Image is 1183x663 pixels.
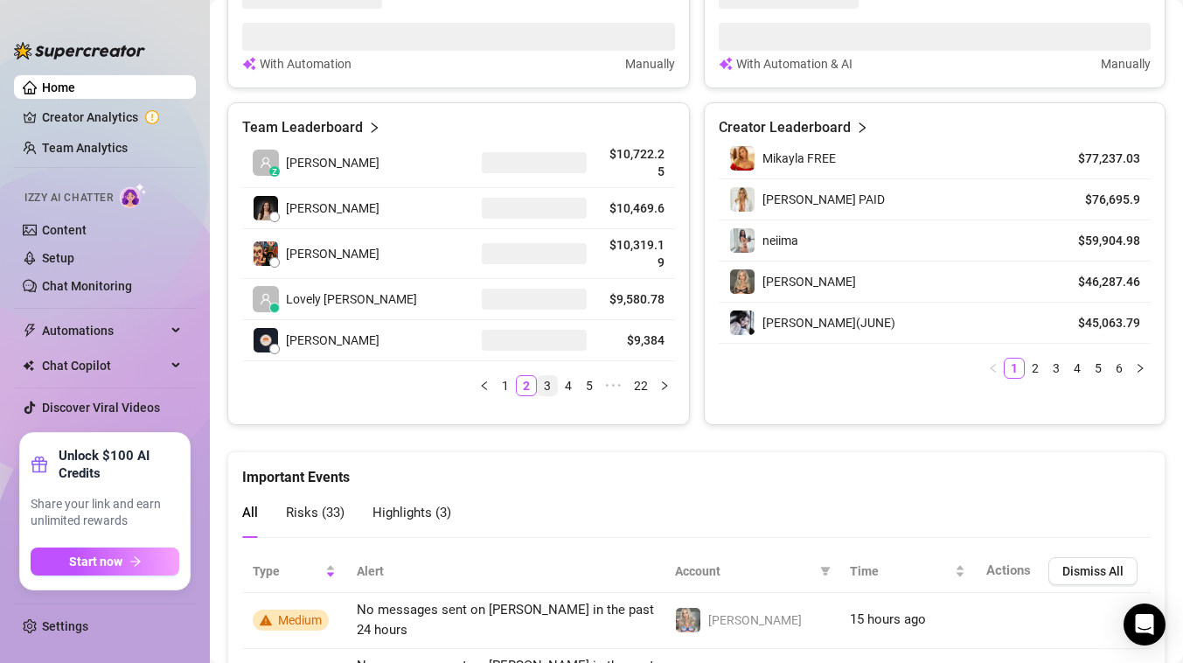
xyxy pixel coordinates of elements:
[278,613,322,627] span: Medium
[625,54,675,73] article: Manually
[1062,564,1124,578] span: Dismiss All
[242,452,1151,488] div: Important Events
[479,380,490,391] span: left
[254,241,278,266] img: Ian Dominic
[474,375,495,396] li: Previous Page
[260,614,272,626] span: warning
[719,54,733,73] img: svg%3e
[730,311,755,335] img: MAGGIE(JUNE)
[730,187,755,212] img: Mikayla PAID
[23,359,34,372] img: Chat Copilot
[372,505,451,520] span: Highlights ( 3 )
[1004,358,1025,379] li: 1
[242,54,256,73] img: svg%3e
[1046,358,1067,379] li: 3
[719,117,851,138] article: Creator Leaderboard
[988,363,999,373] span: left
[559,376,578,395] a: 4
[42,103,182,131] a: Creator Analytics exclamation-circle
[1025,358,1046,379] li: 2
[516,375,537,396] li: 2
[983,358,1004,379] li: Previous Page
[1061,273,1140,290] article: $46,287.46
[129,555,142,568] span: arrow-right
[675,562,813,581] span: Account
[242,505,258,520] span: All
[1068,359,1087,378] a: 4
[42,352,166,380] span: Chat Copilot
[69,555,122,569] span: Start now
[120,183,147,208] img: AI Chatter
[14,42,145,59] img: logo-BBDzfeDw.svg
[1109,358,1130,379] li: 6
[983,358,1004,379] button: left
[42,80,75,94] a: Home
[24,190,113,206] span: Izzy AI Chatter
[676,608,700,632] img: Elsa
[260,157,272,169] span: user
[730,269,755,294] img: Elsa
[659,380,670,391] span: right
[537,375,558,396] li: 3
[1130,358,1151,379] li: Next Page
[269,166,280,177] div: z
[762,192,885,206] span: [PERSON_NAME] PAID
[654,375,675,396] li: Next Page
[600,375,628,396] span: •••
[254,328,278,352] img: Ann Jelica Murj…
[820,566,831,576] span: filter
[286,331,379,350] span: [PERSON_NAME]
[1061,191,1140,208] article: $76,695.9
[850,562,951,581] span: Time
[1088,358,1109,379] li: 5
[286,153,379,172] span: [PERSON_NAME]
[762,275,856,289] span: [PERSON_NAME]
[986,562,1031,578] span: Actions
[608,290,664,308] article: $9,580.78
[1026,359,1045,378] a: 2
[495,375,516,396] li: 1
[1005,359,1024,378] a: 1
[839,550,976,593] th: Time
[1061,232,1140,249] article: $59,904.98
[286,244,379,263] span: [PERSON_NAME]
[1135,363,1145,373] span: right
[538,376,557,395] a: 3
[856,117,868,138] span: right
[1047,359,1066,378] a: 3
[1110,359,1129,378] a: 6
[817,558,834,584] span: filter
[762,234,798,248] span: neiima
[42,279,132,293] a: Chat Monitoring
[357,602,654,639] span: No messages sent on [PERSON_NAME] in the past 24 hours
[762,316,895,330] span: [PERSON_NAME](JUNE)
[579,375,600,396] li: 5
[628,375,654,396] li: 22
[736,54,852,73] article: With Automation & AI
[608,199,664,217] article: $10,469.6
[260,54,351,73] article: With Automation
[59,447,179,482] strong: Unlock $100 AI Credits
[1130,358,1151,379] button: right
[368,117,380,138] span: right
[1124,604,1166,646] div: Open Intercom Messenger
[1067,358,1088,379] li: 4
[629,376,653,395] a: 22
[762,151,836,165] span: Mikayla FREE
[31,548,179,576] button: Start nowarrow-right
[346,550,665,593] th: Alert
[850,611,926,627] span: 15 hours ago
[42,141,128,155] a: Team Analytics
[242,550,346,593] th: Type
[474,375,495,396] button: left
[260,293,272,305] span: user
[242,117,363,138] article: Team Leaderboard
[42,317,166,345] span: Automations
[608,145,664,180] article: $10,722.25
[286,290,417,309] span: Lovely [PERSON_NAME]
[558,375,579,396] li: 4
[517,376,536,395] a: 2
[730,146,755,171] img: Mikayla FREE
[31,456,48,473] span: gift
[600,375,628,396] li: Next 5 Pages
